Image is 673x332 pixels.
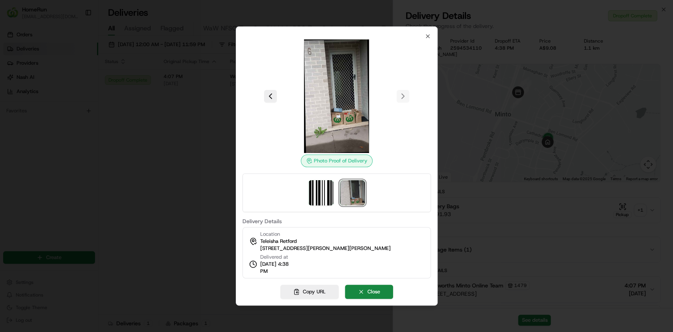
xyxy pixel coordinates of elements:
[260,231,280,238] span: Location
[260,245,390,252] span: [STREET_ADDRESS][PERSON_NAME][PERSON_NAME]
[242,218,431,224] label: Delivery Details
[340,180,365,205] img: photo_proof_of_delivery image
[345,285,393,299] button: Close
[308,180,334,205] img: barcode_scan_on_pickup image
[280,39,393,153] img: photo_proof_of_delivery image
[260,238,296,245] span: Teleisha Retford
[301,155,373,167] div: Photo Proof of Delivery
[260,254,296,261] span: Delivered at
[280,285,339,299] button: Copy URL
[260,261,296,275] span: [DATE] 4:38 PM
